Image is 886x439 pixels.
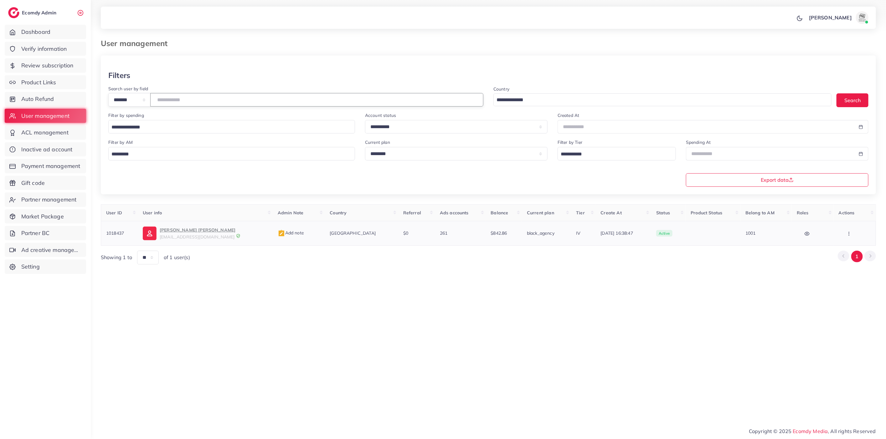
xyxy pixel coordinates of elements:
[749,427,876,435] span: Copyright © 2025
[761,177,794,182] span: Export data
[21,263,40,271] span: Setting
[21,112,70,120] span: User management
[21,196,77,204] span: Partner management
[164,254,190,261] span: of 1 user(s)
[440,230,447,236] span: 261
[5,125,86,140] a: ACL management
[109,149,347,159] input: Search for option
[108,71,130,80] h3: Filters
[558,139,582,145] label: Filter by Tier
[558,112,580,118] label: Created At
[491,230,507,236] span: $842.86
[21,179,45,187] span: Gift code
[21,162,80,170] span: Payment management
[160,234,234,240] span: [EMAIL_ADDRESS][DOMAIN_NAME]
[330,230,376,236] span: [GEOGRAPHIC_DATA]
[5,259,86,274] a: Setting
[21,229,50,237] span: Partner BC
[856,11,868,24] img: avatar
[8,7,19,18] img: logo
[5,58,86,73] a: Review subscription
[21,246,81,254] span: Ad creative management
[440,210,469,216] span: Ads accounts
[5,75,86,90] a: Product Links
[5,159,86,173] a: Payment management
[403,230,408,236] span: $0
[806,11,871,24] a: [PERSON_NAME]avatar
[797,210,809,216] span: Roles
[21,61,74,70] span: Review subscription
[21,212,64,221] span: Market Package
[686,139,711,145] label: Spending At
[236,234,240,238] img: 9CAL8B2pu8EFxCJHYAAAAldEVYdGRhdGU6Y3JlYXRlADIwMjItMTItMDlUMDQ6NTg6MzkrMDA6MDBXSlgLAAAAJXRFWHRkYXR...
[108,139,133,145] label: Filter by AM
[5,42,86,56] a: Verify information
[576,230,580,236] span: IV
[160,226,235,234] p: [PERSON_NAME] [PERSON_NAME]
[22,10,58,16] h2: Ecomdy Admin
[21,95,54,103] span: Auto Refund
[527,230,554,236] span: black_agency
[5,176,86,190] a: Gift code
[278,210,304,216] span: Admin Note
[656,230,672,237] span: active
[5,92,86,106] a: Auto Refund
[21,128,69,137] span: ACL management
[403,210,421,216] span: Referral
[576,210,585,216] span: Tier
[656,210,670,216] span: Status
[838,251,876,262] ul: Pagination
[828,427,876,435] span: , All rights Reserved
[5,243,86,257] a: Ad creative management
[851,251,863,262] button: Go to page 1
[5,209,86,224] a: Market Package
[106,210,122,216] span: User ID
[106,230,124,236] span: 1018437
[143,210,162,216] span: User info
[5,226,86,240] a: Partner BC
[101,39,173,48] h3: User management
[8,7,58,18] a: logoEcomdy Admin
[278,230,304,236] span: Add note
[101,254,132,261] span: Showing 1 to
[108,112,144,118] label: Filter by spending
[601,230,646,236] span: [DATE] 16:38:47
[109,123,347,132] input: Search for option
[143,226,268,240] a: [PERSON_NAME] [PERSON_NAME][EMAIL_ADDRESS][DOMAIN_NAME]
[5,109,86,123] a: User management
[493,86,509,92] label: Country
[491,210,508,216] span: Balance
[839,210,855,216] span: Actions
[494,95,823,105] input: Search for option
[365,112,396,118] label: Account status
[559,149,668,159] input: Search for option
[745,230,756,236] span: 1001
[5,142,86,157] a: Inactive ad account
[493,93,832,106] div: Search for option
[686,173,868,187] button: Export data
[809,14,852,21] p: [PERSON_NAME]
[601,210,622,216] span: Create At
[21,28,50,36] span: Dashboard
[837,93,868,107] button: Search
[691,210,722,216] span: Product Status
[527,210,554,216] span: Current plan
[558,147,676,160] div: Search for option
[21,78,56,86] span: Product Links
[5,25,86,39] a: Dashboard
[21,45,67,53] span: Verify information
[5,192,86,207] a: Partner management
[21,145,73,154] span: Inactive ad account
[108,120,355,133] div: Search for option
[745,210,775,216] span: Belong to AM
[330,210,347,216] span: Country
[365,139,390,145] label: Current plan
[108,86,148,92] label: Search user by field
[108,147,355,160] div: Search for option
[793,428,828,434] a: Ecomdy Media
[278,230,285,237] img: admin_note.cdd0b510.svg
[143,227,157,240] img: ic-user-info.36bf1079.svg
